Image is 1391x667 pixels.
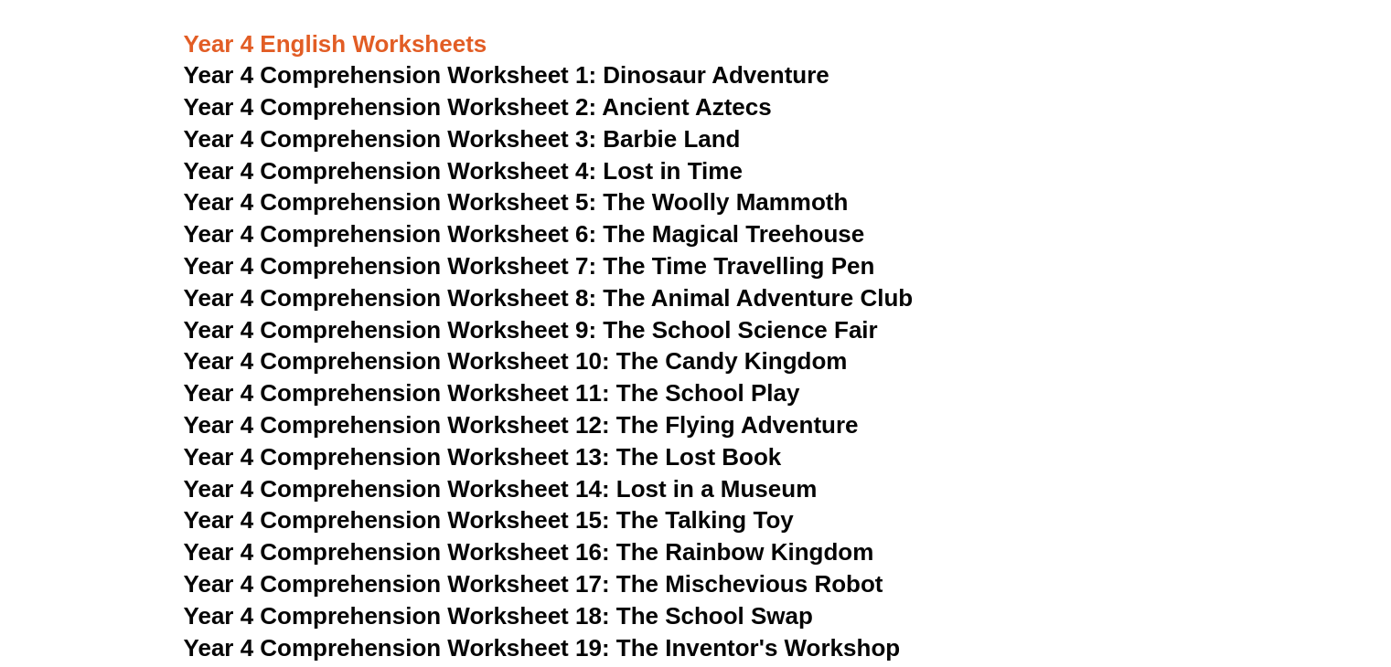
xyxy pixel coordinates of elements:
span: Dinosaur Adventure [603,61,829,89]
a: Year 4 Comprehension Worksheet 10: The Candy Kingdom [184,347,848,375]
a: Year 4 Comprehension Worksheet 12: The Flying Adventure [184,411,859,439]
a: Year 4 Comprehension Worksheet 16: The Rainbow Kingdom [184,538,874,566]
a: Year 4 Comprehension Worksheet 14: Lost in a Museum [184,475,818,503]
a: Year 4 Comprehension Worksheet 15: The Talking Toy [184,506,794,534]
a: Year 4 Comprehension Worksheet 2: Ancient Aztecs [184,93,772,121]
a: Year 4 Comprehension Worksheet 9: The School Science Fair [184,316,878,344]
a: Year 4 Comprehension Worksheet 18: The School Swap [184,602,813,630]
a: Year 4 Comprehension Worksheet 6: The Magical Treehouse [184,220,865,248]
iframe: Chat Widget [1086,461,1391,667]
a: Year 4 Comprehension Worksheet 19: The Inventor's Workshop [184,634,901,662]
a: Year 4 Comprehension Worksheet 13: The Lost Book [184,443,782,471]
a: Year 4 Comprehension Worksheet 11: The School Play [184,379,800,407]
a: Year 4 Comprehension Worksheet 4: Lost in Time [184,157,743,185]
a: Year 4 Comprehension Worksheet 8: The Animal Adventure Club [184,284,914,312]
a: Year 4 Comprehension Worksheet 17: The Mischevious Robot [184,570,883,598]
a: Year 4 Comprehension Worksheet 3: Barbie Land [184,125,741,153]
a: Year 4 Comprehension Worksheet 7: The Time Travelling Pen [184,252,875,280]
span: Year 4 Comprehension Worksheet 1: [184,61,597,89]
a: Year 4 Comprehension Worksheet 5: The Woolly Mammoth [184,188,849,216]
a: Year 4 Comprehension Worksheet 1: Dinosaur Adventure [184,61,829,89]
